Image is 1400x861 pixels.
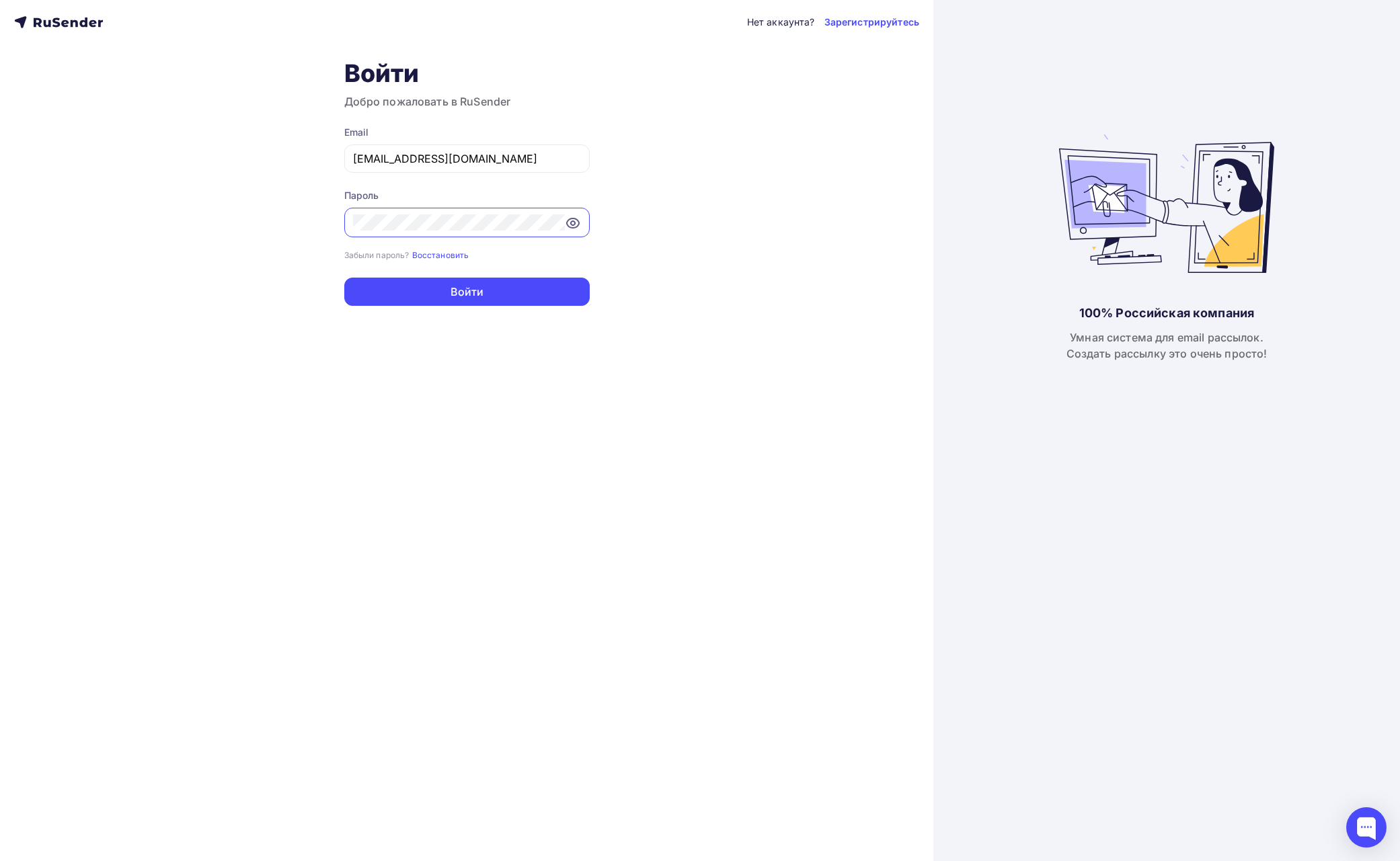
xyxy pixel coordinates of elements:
[344,250,410,260] small: Забыли пароль?
[344,58,590,88] h1: Войти
[824,15,919,29] a: Зарегистрируйтесь
[747,15,815,29] div: Нет аккаунта?
[1066,329,1268,362] div: Умная система для email рассылок. Создать рассылку это очень просто!
[353,151,581,167] input: Укажите свой email
[412,249,469,260] a: Восстановить
[344,93,590,110] h3: Добро пожаловать в RuSender
[1079,305,1254,321] div: 100% Российская компания
[344,126,590,139] div: Email
[412,250,469,260] small: Восстановить
[344,278,590,306] button: Войти
[344,189,590,202] div: Пароль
